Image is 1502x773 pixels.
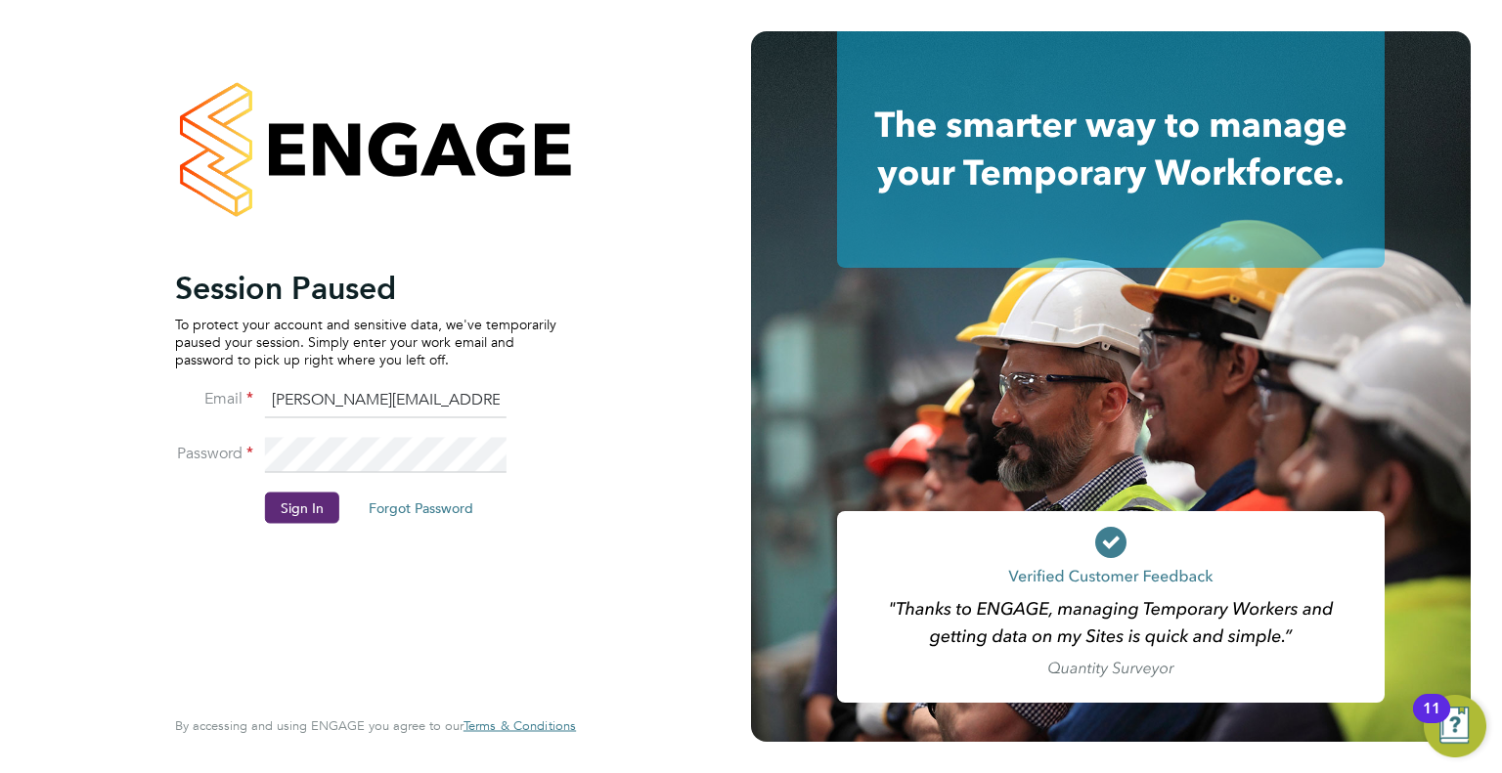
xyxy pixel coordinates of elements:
[265,383,507,418] input: Enter your work email...
[1423,709,1440,734] div: 11
[353,492,489,523] button: Forgot Password
[464,718,576,734] a: Terms & Conditions
[175,443,253,463] label: Password
[175,268,556,307] h2: Session Paused
[265,492,339,523] button: Sign In
[175,717,576,734] span: By accessing and using ENGAGE you agree to our
[464,717,576,734] span: Terms & Conditions
[175,388,253,408] label: Email
[175,315,556,368] p: To protect your account and sensitive data, we've temporarily paused your session. Simply enter y...
[1424,695,1486,757] button: Open Resource Center, 11 new notifications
